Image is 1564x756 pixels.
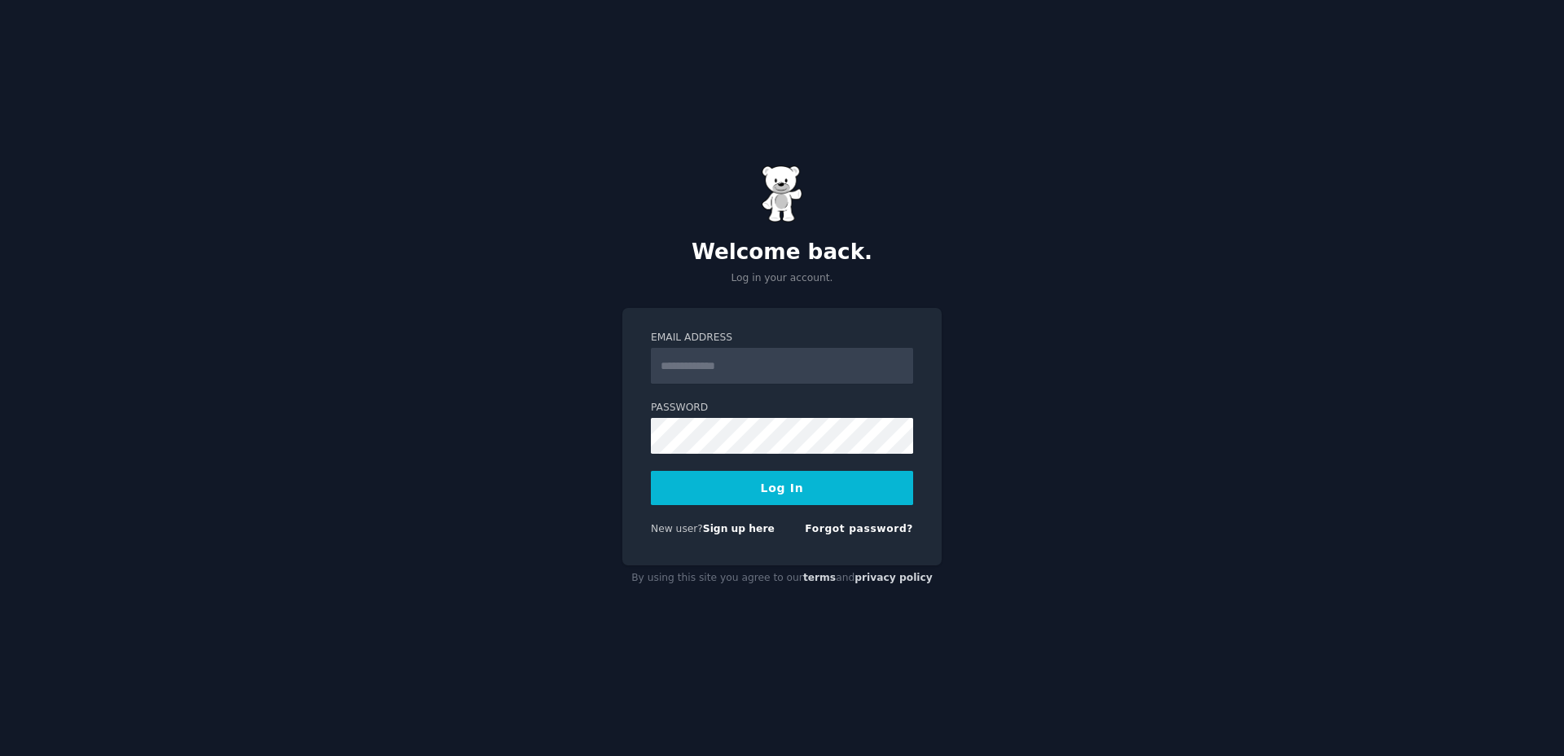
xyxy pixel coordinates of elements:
span: New user? [651,523,703,534]
div: By using this site you agree to our and [622,565,942,591]
img: Gummy Bear [762,165,802,222]
button: Log In [651,471,913,505]
h2: Welcome back. [622,240,942,266]
a: terms [803,572,836,583]
label: Password [651,401,913,415]
a: Forgot password? [805,523,913,534]
label: Email Address [651,331,913,345]
a: Sign up here [703,523,775,534]
p: Log in your account. [622,271,942,286]
a: privacy policy [854,572,933,583]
